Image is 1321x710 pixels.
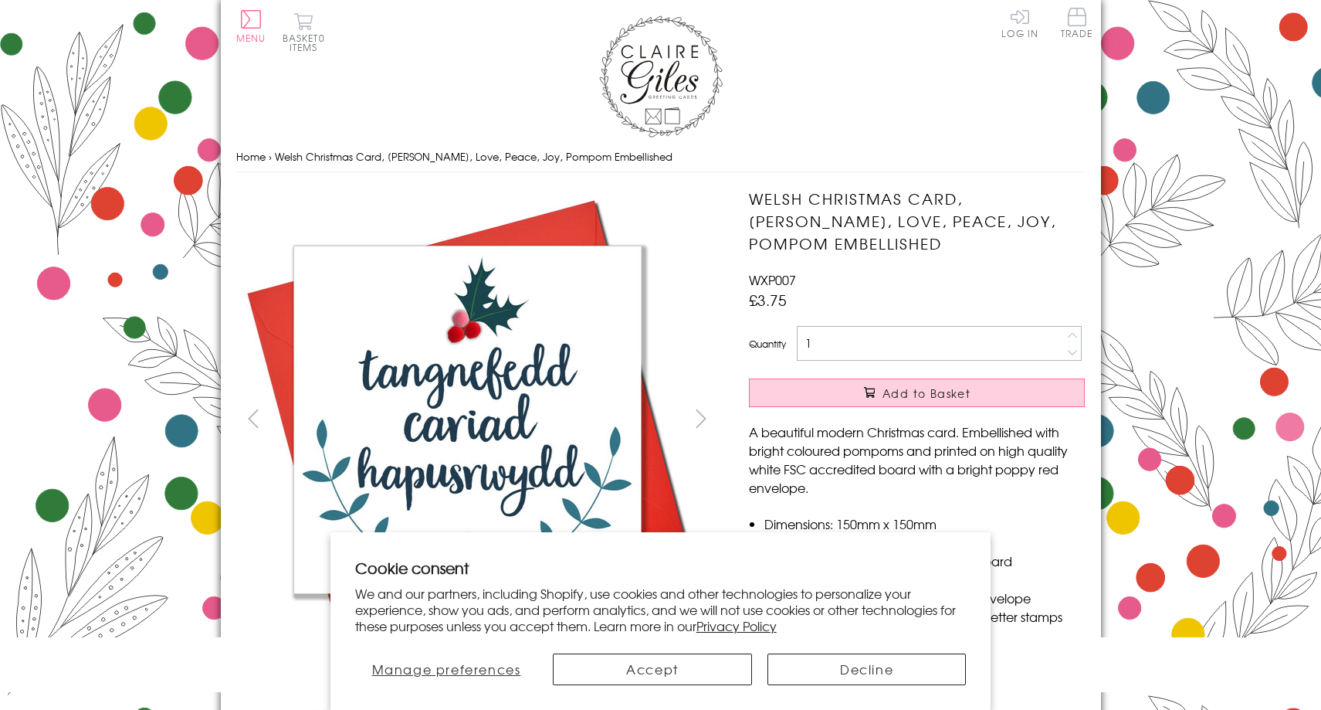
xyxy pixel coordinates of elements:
[1001,8,1038,38] a: Log In
[372,660,521,678] span: Manage preferences
[283,12,325,52] button: Basket0 items
[1061,8,1093,38] span: Trade
[235,188,699,651] img: Welsh Christmas Card, Nadolig Llawen, Love, Peace, Joy, Pompom Embellished
[749,337,786,351] label: Quantity
[599,15,723,138] img: Claire Giles Greetings Cards
[764,515,1085,533] li: Dimensions: 150mm x 150mm
[236,141,1086,173] nav: breadcrumbs
[269,149,272,164] span: ›
[236,31,266,45] span: Menu
[355,586,967,634] p: We and our partners, including Shopify, use cookies and other technologies to personalize your ex...
[696,617,777,635] a: Privacy Policy
[749,188,1085,254] h1: Welsh Christmas Card, [PERSON_NAME], Love, Peace, Joy, Pompom Embellished
[882,386,970,401] span: Add to Basket
[290,31,325,54] span: 0 items
[275,149,672,164] span: Welsh Christmas Card, [PERSON_NAME], Love, Peace, Joy, Pompom Embellished
[683,401,718,436] button: next
[1061,8,1093,41] a: Trade
[355,654,538,685] button: Manage preferences
[767,654,966,685] button: Decline
[749,379,1085,407] button: Add to Basket
[553,654,751,685] button: Accept
[718,188,1181,651] img: Welsh Christmas Card, Nadolig Llawen, Love, Peace, Joy, Pompom Embellished
[749,270,796,289] span: WXP007
[236,149,266,164] a: Home
[236,401,271,436] button: prev
[236,10,266,42] button: Menu
[749,289,787,311] span: £3.75
[355,557,967,579] h2: Cookie consent
[749,423,1085,497] p: A beautiful modern Christmas card. Embellished with bright coloured pompoms and printed on high q...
